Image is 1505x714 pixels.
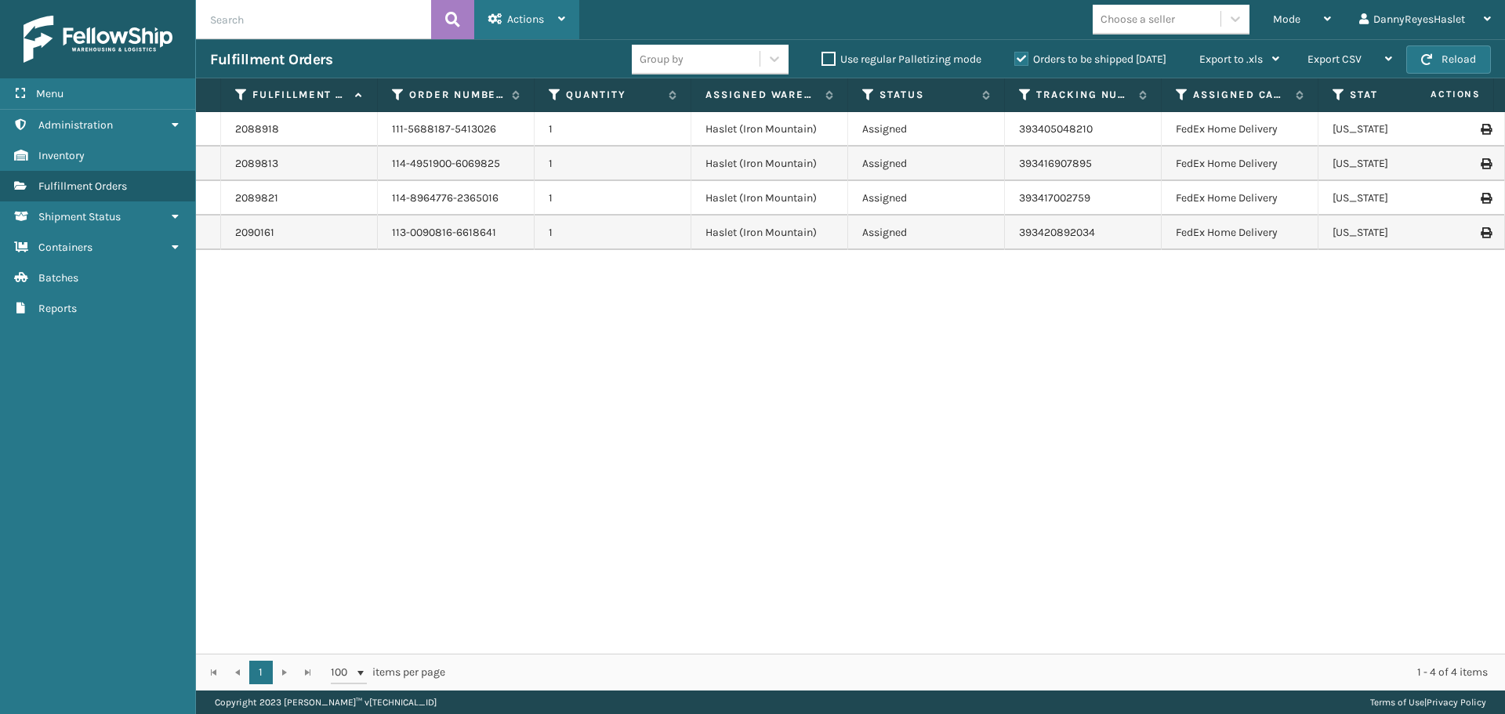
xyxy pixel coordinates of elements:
[210,50,332,69] h3: Fulfillment Orders
[409,88,504,102] label: Order Number
[1162,181,1318,216] td: FedEx Home Delivery
[38,118,113,132] span: Administration
[848,147,1005,181] td: Assigned
[1481,124,1490,135] i: Print Label
[1370,690,1486,714] div: |
[507,13,544,26] span: Actions
[1406,45,1491,74] button: Reload
[249,661,273,684] a: 1
[235,225,274,241] a: 2090161
[378,112,535,147] td: 111-5688187-5413026
[1307,53,1362,66] span: Export CSV
[821,53,981,66] label: Use regular Palletizing mode
[378,216,535,250] td: 113-0090816-6618641
[1019,191,1090,205] a: 393417002759
[691,181,848,216] td: Haslet (Iron Mountain)
[235,121,279,137] a: 2088918
[1481,227,1490,238] i: Print Label
[848,216,1005,250] td: Assigned
[1199,53,1263,66] span: Export to .xls
[535,147,691,181] td: 1
[1036,88,1131,102] label: Tracking Number
[1193,88,1288,102] label: Assigned Carrier Service
[378,181,535,216] td: 114-8964776-2365016
[1481,158,1490,169] i: Print Label
[848,112,1005,147] td: Assigned
[1370,697,1424,708] a: Terms of Use
[1019,122,1093,136] a: 393405048210
[535,112,691,147] td: 1
[331,661,445,684] span: items per page
[1019,226,1095,239] a: 393420892034
[1162,216,1318,250] td: FedEx Home Delivery
[1019,157,1092,170] a: 393416907895
[252,88,347,102] label: Fulfillment Order Id
[1101,11,1175,27] div: Choose a seller
[235,156,278,172] a: 2089813
[38,271,78,285] span: Batches
[691,216,848,250] td: Haslet (Iron Mountain)
[879,88,974,102] label: Status
[38,241,92,254] span: Containers
[1162,112,1318,147] td: FedEx Home Delivery
[1273,13,1300,26] span: Mode
[331,665,354,680] span: 100
[1427,697,1486,708] a: Privacy Policy
[640,51,684,67] div: Group by
[1318,216,1475,250] td: [US_STATE]
[24,16,172,63] img: logo
[378,147,535,181] td: 114-4951900-6069825
[1318,112,1475,147] td: [US_STATE]
[467,665,1488,680] div: 1 - 4 of 4 items
[691,112,848,147] td: Haslet (Iron Mountain)
[566,88,661,102] label: Quantity
[235,190,278,206] a: 2089821
[1350,88,1445,102] label: State
[38,302,77,315] span: Reports
[1381,82,1490,107] span: Actions
[1318,147,1475,181] td: [US_STATE]
[38,210,121,223] span: Shipment Status
[215,690,437,714] p: Copyright 2023 [PERSON_NAME]™ v [TECHNICAL_ID]
[38,149,85,162] span: Inventory
[535,216,691,250] td: 1
[691,147,848,181] td: Haslet (Iron Mountain)
[1014,53,1166,66] label: Orders to be shipped [DATE]
[535,181,691,216] td: 1
[1318,181,1475,216] td: [US_STATE]
[848,181,1005,216] td: Assigned
[1162,147,1318,181] td: FedEx Home Delivery
[38,179,127,193] span: Fulfillment Orders
[705,88,818,102] label: Assigned Warehouse
[36,87,63,100] span: Menu
[1481,193,1490,204] i: Print Label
